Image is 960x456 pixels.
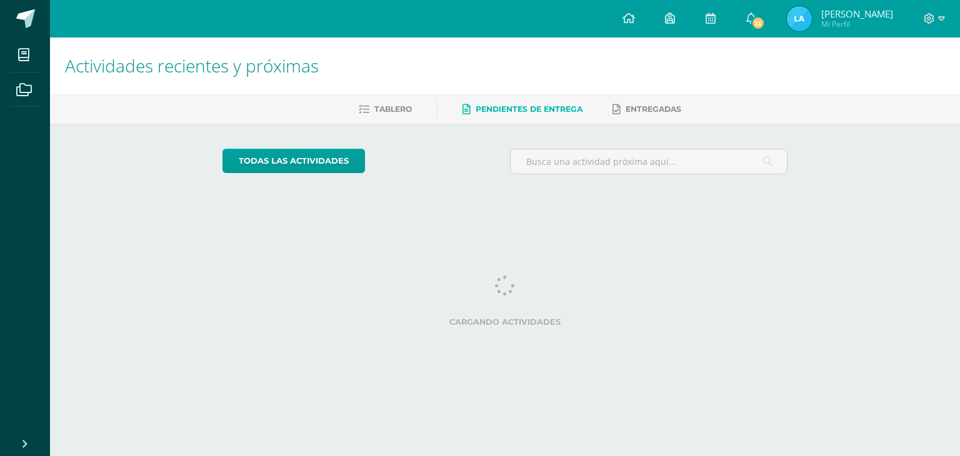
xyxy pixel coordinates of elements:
[374,104,412,114] span: Tablero
[222,317,788,327] label: Cargando actividades
[511,149,787,174] input: Busca una actividad próxima aquí...
[359,99,412,119] a: Tablero
[476,104,582,114] span: Pendientes de entrega
[462,99,582,119] a: Pendientes de entrega
[626,104,681,114] span: Entregadas
[821,7,893,20] span: [PERSON_NAME]
[65,54,319,77] span: Actividades recientes y próximas
[821,19,893,29] span: Mi Perfil
[612,99,681,119] a: Entregadas
[751,16,765,30] span: 13
[222,149,365,173] a: todas las Actividades
[787,6,812,31] img: b636727e02cc94a770edec738649bc81.png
